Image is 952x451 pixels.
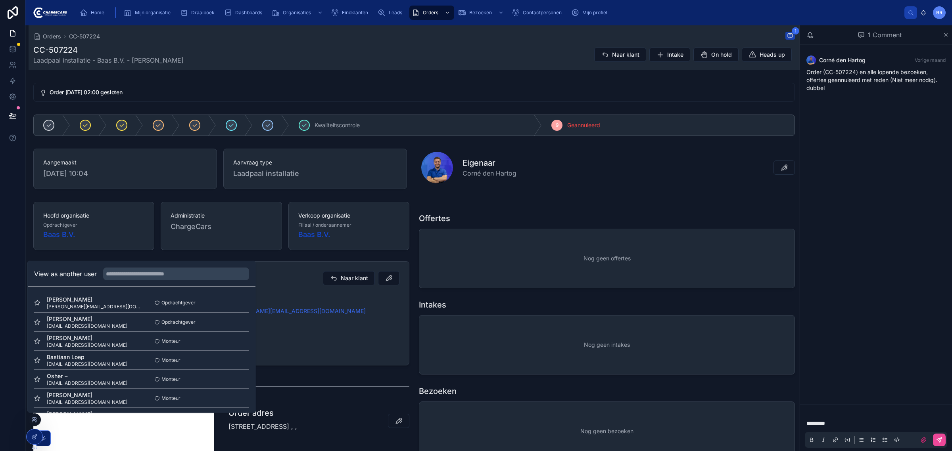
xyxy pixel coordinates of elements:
span: [PERSON_NAME] [47,410,142,418]
span: Nog geen offertes [583,254,631,262]
span: Leads [389,10,402,16]
a: Organisaties [269,6,327,20]
a: Bezoeken [456,6,508,20]
button: Naar klant [323,271,375,285]
a: Leads [375,6,408,20]
span: Eindklanten [342,10,368,16]
span: Mijn profiel [582,10,607,16]
span: Mijn organisatie [135,10,171,16]
span: Naar klant [341,274,368,282]
span: Kwaliteitscontrole [315,121,360,129]
a: Draaiboek [178,6,220,20]
button: Heads up [742,48,792,62]
button: Intake [649,48,690,62]
span: [PERSON_NAME] [47,315,127,323]
span: Bezoeken [469,10,492,16]
span: Laadpaal installatie [233,168,299,179]
h1: Bezoeken [419,386,457,397]
span: [EMAIL_ADDRESS][DOMAIN_NAME] [47,323,127,329]
span: Opdrachtgever [161,319,196,325]
h1: Eigenaar [463,157,516,168]
span: Draaiboek [191,10,215,16]
span: ChargeCars [171,221,211,232]
span: Intake [667,51,683,59]
span: [EMAIL_ADDRESS][DOMAIN_NAME] [47,399,127,405]
span: Heads up [760,51,785,59]
span: Bastiaan Loep [47,353,127,361]
span: Naar klant [612,51,639,59]
span: Monteur [161,338,180,344]
button: On hold [693,48,739,62]
span: Organisaties [283,10,311,16]
h1: Order adres [228,407,297,419]
span: Corné den Hartog [819,56,866,64]
span: Aanvraag type [233,159,397,166]
span: Geannuleerd [567,121,600,129]
span: Vorige maand [915,57,946,63]
span: [EMAIL_ADDRESS][DOMAIN_NAME] [47,380,127,386]
span: Orders [43,32,61,40]
a: Dashboards [222,6,268,20]
span: RR [936,10,942,16]
span: Opdrachtgever [161,300,196,306]
span: Nog geen bezoeken [580,427,633,435]
span: [EMAIL_ADDRESS][DOMAIN_NAME] [47,361,127,367]
h1: Offertes [419,213,450,224]
a: Baas B.V. [298,229,330,240]
span: Nog geen intakes [584,341,630,349]
a: Mijn profiel [569,6,613,20]
span: Orders [423,10,438,16]
a: Orders [33,32,61,40]
span: Contactpersonen [523,10,562,16]
span: Dashboards [235,10,262,16]
a: Orders [409,6,454,20]
span: [EMAIL_ADDRESS][DOMAIN_NAME] [47,342,127,348]
a: Mijn organisatie [121,6,176,20]
span: 1 Comment [868,30,902,40]
button: 1 [785,32,795,41]
span: [PERSON_NAME][EMAIL_ADDRESS][DOMAIN_NAME] [47,304,142,310]
span: Osher ~ [47,372,127,380]
span: Administratie [171,212,272,220]
span: 9 [556,122,559,128]
span: On hold [711,51,732,59]
span: Monteur [161,395,180,401]
a: Contactpersonen [509,6,567,20]
span: Filiaal / onderaannemer [298,222,351,228]
p: [STREET_ADDRESS] , , [228,422,297,431]
span: Opdrachtgever [43,222,77,228]
span: 1 [792,27,799,35]
span: Order (CC-507224) en alle lopende bezoeken, offertes geannuleerd met reden (Niet meer nodig). dubbel [806,69,937,91]
span: [PERSON_NAME] [47,296,142,304]
span: [DATE] 10:04 [43,168,207,179]
h5: Order 11-7-2025 02:00 gesloten [50,90,782,95]
span: Home [91,10,104,16]
h2: View as another user [34,269,97,279]
div: scrollable content [73,4,904,21]
a: [PERSON_NAME][EMAIL_ADDRESS][DOMAIN_NAME] [225,307,366,315]
span: [PERSON_NAME] [47,334,127,342]
a: CC-507224 [69,32,100,40]
span: [PERSON_NAME] [47,391,127,399]
button: Naar klant [594,48,646,62]
a: Baas B.V. [43,229,75,240]
h1: CC-507224 [33,44,184,55]
h1: Intakes [419,299,446,310]
span: Laadpaal installatie - Baas B.V. - [PERSON_NAME] [33,55,184,65]
span: Monteur [161,357,180,363]
img: App logo [32,6,67,19]
span: Monteur [161,376,180,382]
a: Eindklanten [328,6,374,20]
span: Corné den Hartog [463,168,516,178]
span: Hoofd organisatie [43,212,144,220]
span: Aangemaakt [43,159,207,166]
span: Verkoop organisatie [298,212,399,220]
a: Home [77,6,110,20]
